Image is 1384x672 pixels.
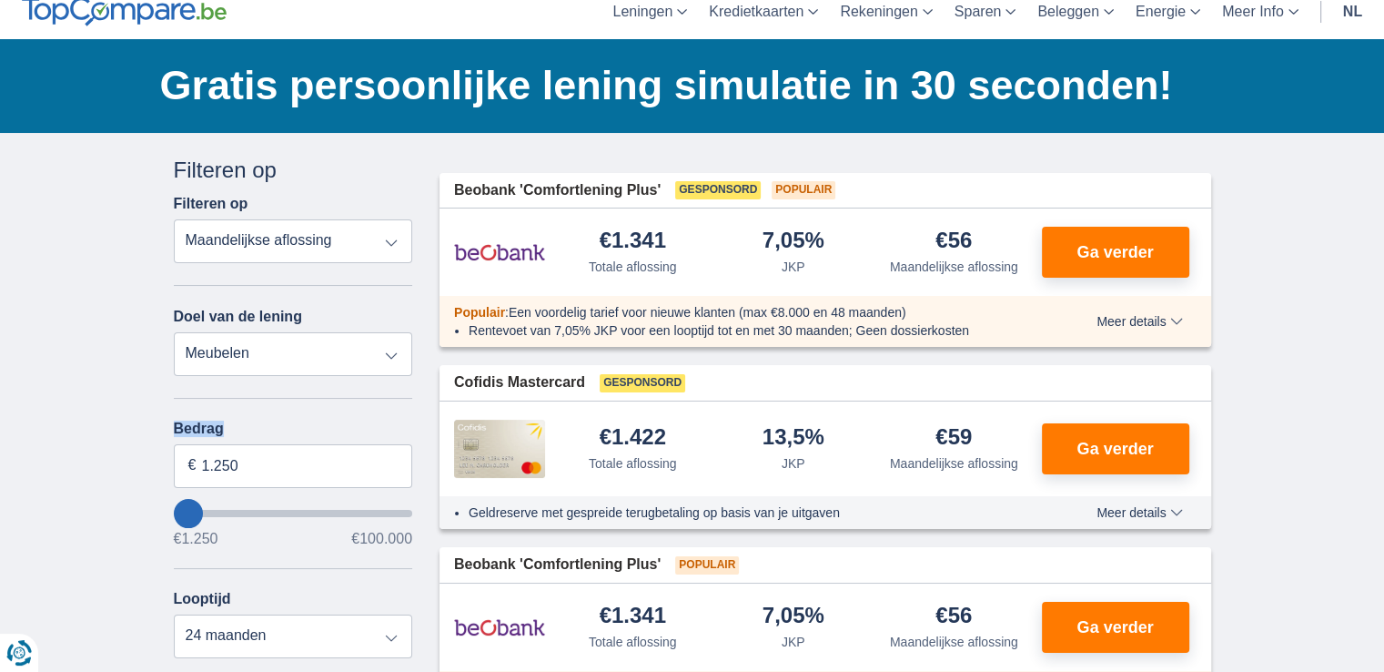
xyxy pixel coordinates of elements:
li: Rentevoet van 7,05% JKP voor een looptijd tot en met 30 maanden; Geen dossierkosten [469,321,1030,340]
div: €56 [935,229,972,254]
div: €1.422 [600,426,666,451]
img: product.pl.alt Cofidis CC [454,420,545,478]
span: Ga verder [1076,441,1153,457]
span: Beobank 'Comfortlening Plus' [454,555,661,575]
div: €1.341 [600,229,666,254]
div: : [439,303,1045,321]
span: €1.250 [174,532,218,546]
span: Populair [454,305,505,320]
div: Maandelijkse aflossing [890,258,1018,276]
label: Bedrag [174,421,413,437]
span: Gesponsord [675,181,761,199]
label: Filteren op [174,196,248,212]
button: Meer details [1083,505,1196,520]
div: Maandelijkse aflossing [890,633,1018,651]
h1: Gratis persoonlijke lening simulatie in 30 seconden! [160,57,1211,114]
div: Filteren op [174,155,413,186]
div: JKP [782,454,805,473]
label: Doel van de lening [174,309,302,325]
div: €1.341 [600,605,666,629]
div: 13,5% [763,426,824,451]
img: product.pl.alt Beobank [454,605,545,650]
div: JKP [782,633,805,651]
span: Meer details [1096,506,1182,519]
div: €59 [935,426,972,451]
span: Populair [675,556,739,575]
div: Totale aflossing [589,258,677,276]
input: wantToBorrow [174,510,413,517]
span: Populair [772,181,835,199]
div: Totale aflossing [589,454,677,473]
span: Meer details [1096,315,1182,328]
li: Geldreserve met gespreide terugbetaling op basis van je uitgaven [469,504,1030,522]
label: Looptijd [174,591,231,607]
img: product.pl.alt Beobank [454,229,545,275]
button: Ga verder [1042,423,1189,474]
div: 7,05% [763,605,824,629]
button: Ga verder [1042,602,1189,653]
div: Totale aflossing [589,633,677,651]
button: Meer details [1083,314,1196,329]
div: €56 [935,605,972,629]
span: Een voordelig tarief voor nieuwe klanten (max €8.000 en 48 maanden) [509,305,906,320]
span: €100.000 [351,532,412,546]
span: Ga verder [1076,244,1153,260]
div: Maandelijkse aflossing [890,454,1018,473]
div: JKP [782,258,805,276]
span: Gesponsord [600,374,685,392]
div: 7,05% [763,229,824,254]
span: Ga verder [1076,619,1153,636]
span: Cofidis Mastercard [454,372,585,393]
span: Beobank 'Comfortlening Plus' [454,180,661,201]
span: € [188,455,197,476]
button: Ga verder [1042,227,1189,278]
